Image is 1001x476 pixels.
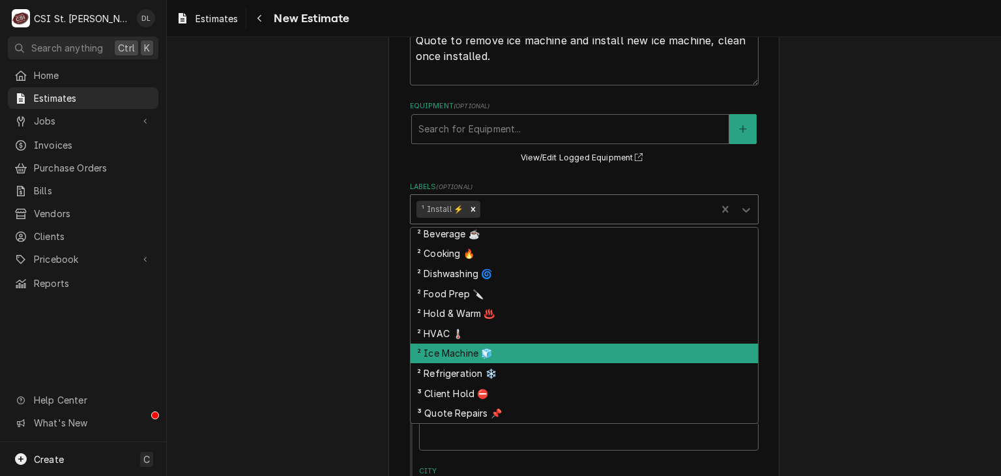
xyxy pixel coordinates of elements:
[411,224,758,244] div: ² Beverage ☕️
[411,323,758,344] div: ² HVAC 🌡️
[34,161,152,175] span: Purchase Orders
[454,102,490,110] span: ( optional )
[410,101,759,112] label: Equipment
[249,8,270,29] button: Navigate back
[410,182,759,192] label: Labels
[12,9,30,27] div: C
[34,252,132,266] span: Pricebook
[196,12,238,25] span: Estimates
[8,203,158,224] a: Vendors
[436,183,472,190] span: ( optional )
[466,201,480,218] div: Remove ¹ Install ⚡️
[171,8,243,29] a: Estimates
[8,180,158,201] a: Bills
[8,157,158,179] a: Purchase Orders
[411,284,758,304] div: ² Food Prep 🔪
[410,27,759,85] textarea: Quote to remove ice machine and install new ice machine, clean once installed.
[143,453,150,466] span: C
[411,244,758,264] div: ² Cooking 🔥
[729,114,757,144] button: Create New Equipment
[411,344,758,364] div: ² Ice Machine 🧊
[31,41,103,55] span: Search anything
[270,10,349,27] span: New Estimate
[34,454,64,465] span: Create
[739,125,747,134] svg: Create New Equipment
[34,416,151,430] span: What's New
[137,9,155,27] div: DL
[34,138,152,152] span: Invoices
[8,65,158,86] a: Home
[8,248,158,270] a: Go to Pricebook
[8,226,158,247] a: Clients
[34,114,132,128] span: Jobs
[34,207,152,220] span: Vendors
[411,303,758,323] div: ² Hold & Warm ♨️
[34,68,152,82] span: Home
[34,393,151,407] span: Help Center
[8,87,158,109] a: Estimates
[411,404,758,424] div: ³ Quote Repairs 📌
[118,41,135,55] span: Ctrl
[34,12,130,25] div: CSI St. [PERSON_NAME]
[411,383,758,404] div: ³ Client Hold ⛔️
[34,184,152,198] span: Bills
[34,230,152,243] span: Clients
[8,273,158,294] a: Reports
[411,263,758,284] div: ² Dishwashing 🌀
[12,9,30,27] div: CSI St. Louis's Avatar
[410,182,759,224] div: Labels
[410,9,759,85] div: Reason For Call
[519,150,649,166] button: View/Edit Logged Equipment
[8,110,158,132] a: Go to Jobs
[8,412,158,434] a: Go to What's New
[34,91,152,105] span: Estimates
[8,37,158,59] button: Search anythingCtrlK
[411,363,758,383] div: ² Refrigeration ❄️
[34,276,152,290] span: Reports
[410,101,759,166] div: Equipment
[8,389,158,411] a: Go to Help Center
[137,9,155,27] div: David Lindsey's Avatar
[144,41,150,55] span: K
[416,201,466,218] div: ¹ Install ⚡️
[8,134,158,156] a: Invoices
[419,404,759,450] div: Apartment, Suite, etc.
